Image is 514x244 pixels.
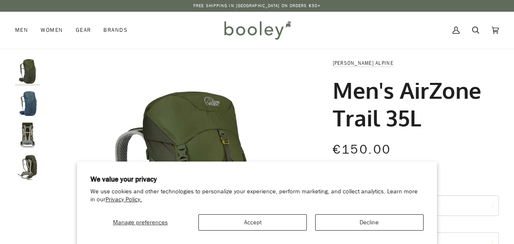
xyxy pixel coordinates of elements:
[221,18,294,42] img: Booley
[333,141,391,158] span: €150.00
[69,12,98,49] a: Gear
[105,195,142,203] a: Privacy Policy.
[15,155,40,180] img: Lowe Alpine Men's Airzone Trail 35L Army / Bracken - Booley Galway
[90,175,424,184] h2: We value your privacy
[333,59,393,67] a: [PERSON_NAME] Alpine
[90,214,190,231] button: Manage preferences
[113,218,168,226] span: Manage preferences
[15,12,34,49] a: Men
[15,59,40,84] img: Lowe Alpine Men's Airzone Trail 35L Army / Bracken - Booley Galway
[15,91,40,116] img: Lowe Alpine Men's Airzone Trail 35L Tempest Blue / Orion Blue - Booley Galway
[315,214,424,231] button: Decline
[15,123,40,148] img: Lowe Alpine Men's Airzone Trail 35L Army / Bracken - Booley Galway
[97,12,134,49] a: Brands
[76,26,91,34] span: Gear
[103,26,128,34] span: Brands
[15,26,28,34] span: Men
[34,12,69,49] a: Women
[333,76,493,131] h1: Men's AirZone Trail 35L
[193,3,321,9] p: Free Shipping in [GEOGRAPHIC_DATA] on Orders €50+
[90,188,424,204] p: We use cookies and other technologies to personalize your experience, perform marketing, and coll...
[41,26,63,34] span: Women
[198,214,307,231] button: Accept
